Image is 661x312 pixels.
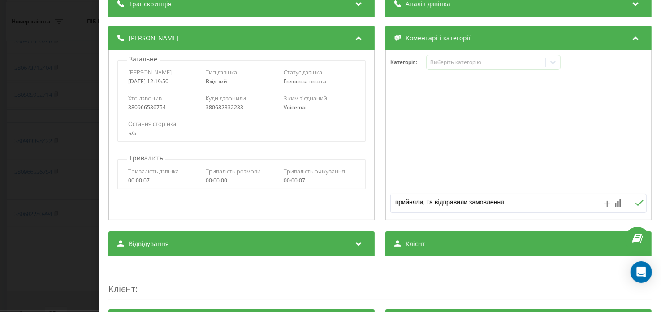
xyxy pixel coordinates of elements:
span: Статус дзвінка [284,68,323,76]
span: Тривалість розмови [206,167,261,175]
div: 380682332233 [206,104,277,111]
h4: Категорія : [390,59,426,65]
span: Голосова пошта [284,78,327,85]
span: Тривалість очікування [284,167,346,175]
span: Клієнт [108,283,135,295]
span: Вхідний [206,78,228,85]
div: 00:00:00 [206,178,277,184]
div: 380966536754 [128,104,199,111]
p: Загальне [127,55,160,64]
span: Куди дзвонили [206,94,246,102]
span: З ким з'єднаний [284,94,328,102]
span: Тривалість дзвінка [128,167,179,175]
span: Хто дзвонив [128,94,162,102]
div: [DATE] 12:19:50 [128,78,199,85]
div: 00:00:07 [128,178,199,184]
span: Клієнт [406,239,425,248]
div: Voicemail [284,104,355,111]
span: Відвідування [129,239,169,248]
textarea: прийняли, та відправили замовлення [391,194,595,210]
span: [PERSON_NAME] [129,34,179,43]
span: [PERSON_NAME] [128,68,172,76]
div: 00:00:07 [284,178,355,184]
div: Виберіть категорію [430,59,542,66]
div: : [108,265,652,300]
div: n/a [128,130,355,137]
p: Тривалість [127,154,165,163]
span: Остання сторінка [128,120,176,128]
span: Коментарі і категорії [406,34,471,43]
div: Open Intercom Messenger [631,261,652,283]
span: Тип дзвінка [206,68,238,76]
